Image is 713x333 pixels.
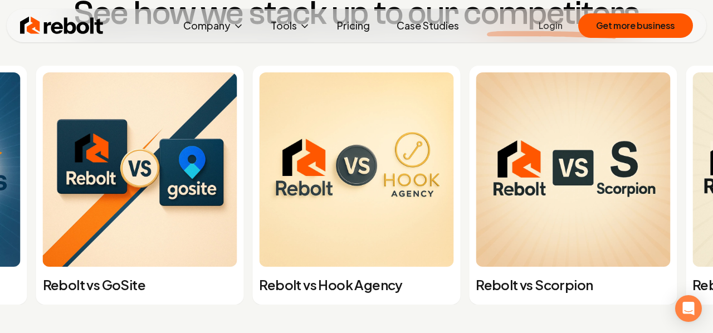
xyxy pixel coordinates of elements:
p: Rebolt vs GoSite [43,276,237,293]
a: Rebolt vs ScorpionRebolt vs Scorpion [469,66,677,305]
p: Rebolt vs Scorpion [476,276,670,293]
img: Rebolt vs GoSite [43,72,237,267]
button: Company [174,14,253,37]
a: Rebolt vs GoSiteRebolt vs GoSite [36,66,244,305]
a: Rebolt vs Hook AgencyRebolt vs Hook Agency [252,66,460,305]
img: Rebolt vs Hook Agency [259,72,453,267]
button: Tools [262,14,319,37]
p: Rebolt vs Hook Agency [259,276,453,293]
a: Login [539,19,563,32]
div: Open Intercom Messenger [675,295,702,322]
img: Rebolt vs Scorpion [476,72,670,267]
img: Rebolt Logo [20,14,104,37]
a: Case Studies [388,14,468,37]
button: Get more business [578,13,693,38]
a: Pricing [328,14,379,37]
